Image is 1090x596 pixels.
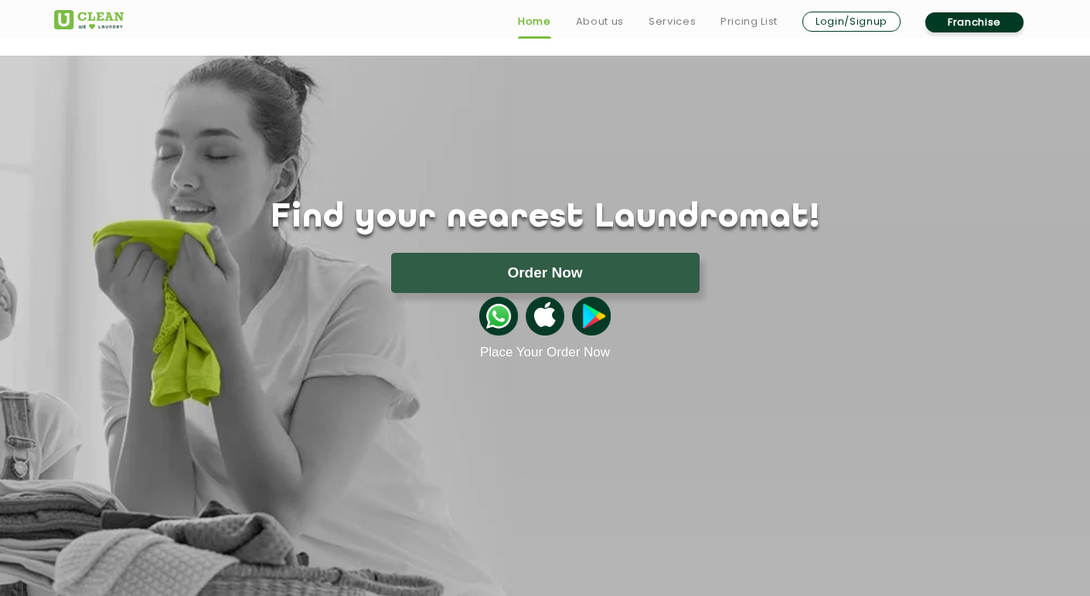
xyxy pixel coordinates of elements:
img: apple-icon.png [526,297,564,335]
a: Home [518,12,551,31]
a: Pricing List [720,12,778,31]
a: Place Your Order Now [480,345,610,360]
img: playstoreicon.png [572,297,611,335]
img: whatsappicon.png [479,297,518,335]
button: Order Now [391,253,700,293]
a: Franchise [925,12,1024,32]
h1: Find your nearest Laundromat! [43,199,1047,237]
a: Login/Signup [802,12,901,32]
img: UClean Laundry and Dry Cleaning [54,10,124,29]
a: About us [576,12,624,31]
a: Services [649,12,696,31]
